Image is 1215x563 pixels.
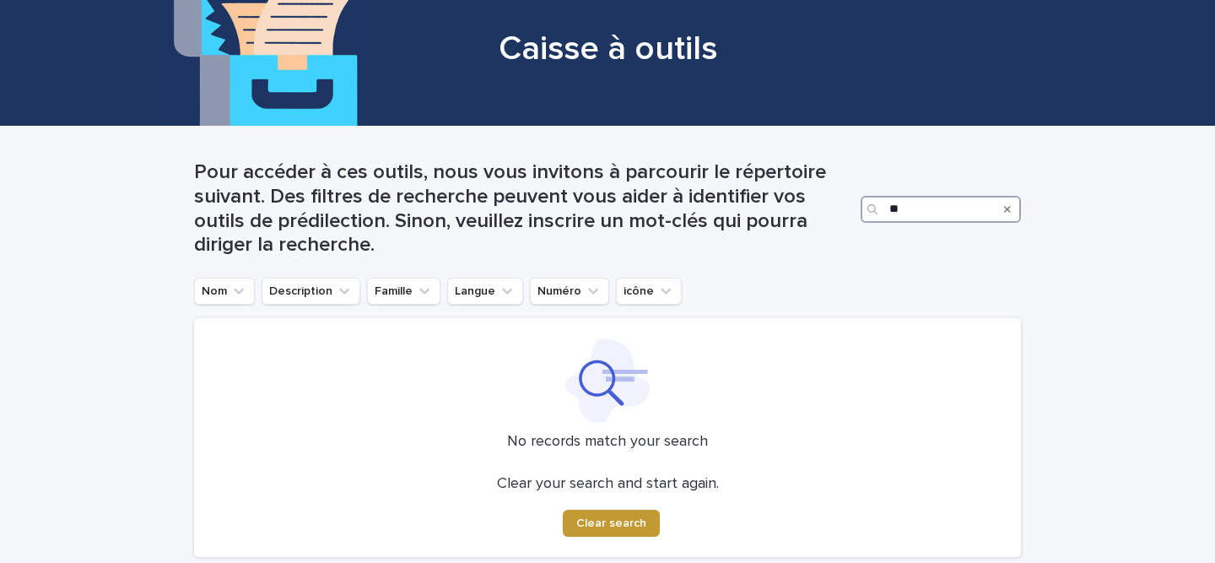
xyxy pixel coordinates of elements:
button: icône [616,278,682,305]
input: Search [861,196,1021,223]
p: Clear your search and start again. [497,475,719,494]
button: Nom [194,278,255,305]
p: No records match your search [214,433,1001,452]
span: Clear search [576,517,646,529]
button: Numéro [530,278,609,305]
button: Famille [367,278,440,305]
button: Clear search [563,510,660,537]
button: Langue [447,278,523,305]
button: Description [262,278,360,305]
h1: Caisse à outils [194,29,1021,69]
h1: Pour accéder à ces outils, nous vous invitons à parcourir le répertoire suivant. Des filtres de r... [194,160,854,257]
